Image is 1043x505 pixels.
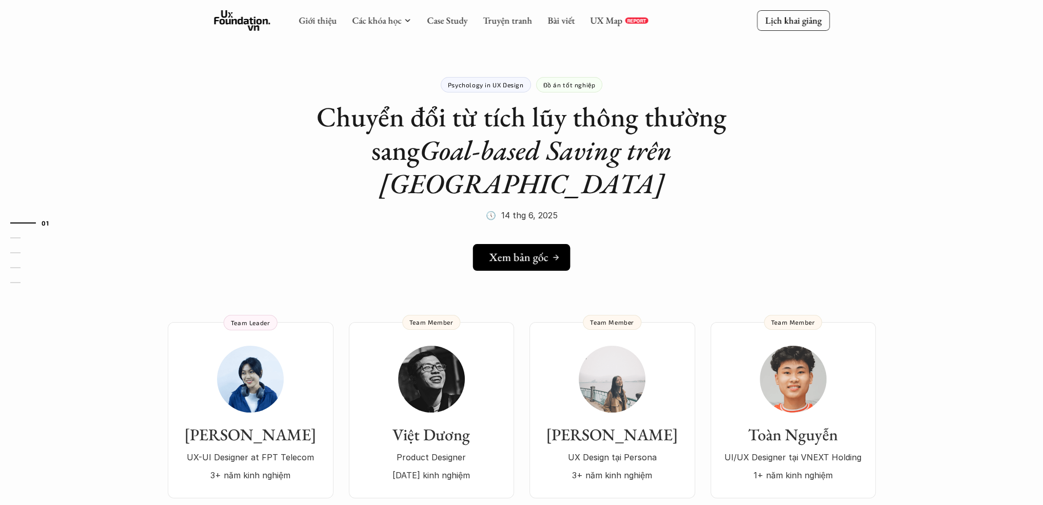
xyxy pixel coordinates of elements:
[547,14,575,26] a: Bài viết
[540,450,685,465] p: UX Design tại Persona
[359,425,504,444] h3: Việt Dương
[178,450,323,465] p: UX-UI Designer at FPT Telecom
[771,319,815,326] p: Team Member
[540,425,685,444] h3: [PERSON_NAME]
[349,322,514,498] a: Việt DươngProduct Designer[DATE] kinh nghiệmTeam Member
[448,81,524,88] p: Psychology in UX Design
[299,14,337,26] a: Giới thiệu
[317,100,727,200] h1: Chuyển đổi từ tích lũy thông thường sang
[168,322,333,498] a: [PERSON_NAME]UX-UI Designer at FPT Telecom3+ năm kinh nghiệmTeam Leader
[721,450,865,465] p: UI/UX Designer tại VNEXT Holding
[543,81,596,88] p: Đồ án tốt nghiệp
[483,14,532,26] a: Truyện tranh
[10,217,59,229] a: 01
[625,17,648,24] a: REPORT
[486,208,558,223] p: 🕔 14 thg 6, 2025
[352,14,401,26] a: Các khóa học
[489,251,548,264] h5: Xem bản gốc
[540,467,685,483] p: 3+ năm kinh nghiệm
[721,425,865,444] h3: Toàn Nguyễn
[529,322,695,498] a: [PERSON_NAME]UX Design tại Persona3+ năm kinh nghiệmTeam Member
[590,14,622,26] a: UX Map
[427,14,467,26] a: Case Study
[178,425,323,444] h3: [PERSON_NAME]
[42,219,49,226] strong: 01
[590,319,634,326] p: Team Member
[711,322,876,498] a: Toàn NguyễnUI/UX Designer tại VNEXT Holding1+ năm kinh nghiệmTeam Member
[409,319,454,326] p: Team Member
[757,10,830,30] a: Lịch khai giảng
[627,17,646,24] p: REPORT
[231,319,270,326] p: Team Leader
[359,467,504,483] p: [DATE] kinh nghiệm
[359,450,504,465] p: Product Designer
[178,467,323,483] p: 3+ năm kinh nghiệm
[765,14,821,26] p: Lịch khai giảng
[379,132,678,201] em: Goal-based Saving trên [GEOGRAPHIC_DATA]
[473,244,570,271] a: Xem bản gốc
[721,467,865,483] p: 1+ năm kinh nghiệm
